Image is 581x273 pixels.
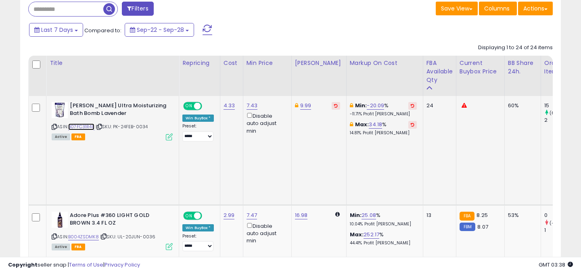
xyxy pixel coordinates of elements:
[182,224,214,231] div: Win BuyBox *
[508,59,537,76] div: BB Share 24h.
[544,212,577,219] div: 0
[84,27,121,34] span: Compared to:
[550,110,567,116] small: (650%)
[518,2,553,15] button: Actions
[477,223,488,231] span: 8.07
[539,261,573,269] span: 2025-10-6 03:38 GMT
[100,233,155,240] span: | SKU: UL-20JUN-0036
[247,111,285,135] div: Disable auto adjust min
[71,244,85,250] span: FBA
[70,212,168,229] b: Adore Plus #360 LIGHT GOLD BROWN 3.4 FL OZ
[460,212,474,221] small: FBA
[29,23,83,37] button: Last 7 Days
[70,102,168,119] b: [PERSON_NAME] Ultra Moisturizing Bath Bomb Lavender
[52,212,173,249] div: ASIN:
[544,117,577,124] div: 2
[355,102,367,109] b: Min:
[460,223,475,231] small: FBM
[362,211,376,219] a: 25.08
[122,2,153,16] button: Filters
[247,59,288,67] div: Min Price
[247,102,258,110] a: 7.43
[71,133,85,140] span: FBA
[364,231,379,239] a: 252.17
[69,261,103,269] a: Terms of Use
[350,221,417,227] p: 10.04% Profit [PERSON_NAME]
[350,130,417,136] p: 14.81% Profit [PERSON_NAME]
[350,121,417,136] div: %
[350,231,417,246] div: %
[544,102,577,109] div: 15
[224,59,240,67] div: Cost
[295,59,343,67] div: [PERSON_NAME]
[182,123,214,142] div: Preset:
[137,26,184,34] span: Sep-22 - Sep-28
[478,44,553,52] div: Displaying 1 to 24 of 24 items
[426,59,453,84] div: FBA Available Qty
[508,102,535,109] div: 60%
[484,4,510,13] span: Columns
[52,102,173,140] div: ASIN:
[50,59,176,67] div: Title
[52,102,68,118] img: 41D8XDuSafL._SL40_.jpg
[477,211,488,219] span: 8.25
[184,213,194,219] span: ON
[184,103,194,110] span: ON
[68,123,94,130] a: B07FC31R4B
[350,111,417,117] p: -11.71% Profit [PERSON_NAME]
[350,59,420,67] div: Markup on Cost
[350,211,362,219] b: Min:
[355,121,369,128] b: Max:
[182,115,214,122] div: Win BuyBox *
[350,231,364,238] b: Max:
[125,23,194,37] button: Sep-22 - Sep-28
[300,102,311,110] a: 9.99
[52,133,70,140] span: All listings currently available for purchase on Amazon
[350,240,417,246] p: 44.41% Profit [PERSON_NAME]
[224,102,235,110] a: 4.33
[104,261,140,269] a: Privacy Policy
[52,244,70,250] span: All listings currently available for purchase on Amazon
[426,102,450,109] div: 24
[426,212,450,219] div: 13
[295,211,308,219] a: 16.98
[369,121,382,129] a: 34.18
[182,233,214,252] div: Preset:
[224,211,235,219] a: 2.99
[247,221,285,245] div: Disable auto adjust min
[367,102,384,110] a: -20.09
[350,102,417,117] div: %
[8,261,38,269] strong: Copyright
[41,26,73,34] span: Last 7 Days
[8,261,140,269] div: seller snap | |
[508,212,535,219] div: 53%
[247,211,257,219] a: 7.47
[52,212,68,228] img: 41HNEy7OBkL._SL40_.jpg
[346,56,423,96] th: The percentage added to the cost of goods (COGS) that forms the calculator for Min & Max prices.
[201,103,214,110] span: OFF
[479,2,517,15] button: Columns
[201,213,214,219] span: OFF
[96,123,148,130] span: | SKU: PK-24FEB-0034
[460,59,501,76] div: Current Buybox Price
[550,220,568,226] small: (-100%)
[182,59,217,67] div: Repricing
[68,233,99,240] a: B004ZSDMK8
[544,59,574,76] div: Ordered Items
[436,2,478,15] button: Save View
[544,227,577,234] div: 1
[350,212,417,227] div: %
